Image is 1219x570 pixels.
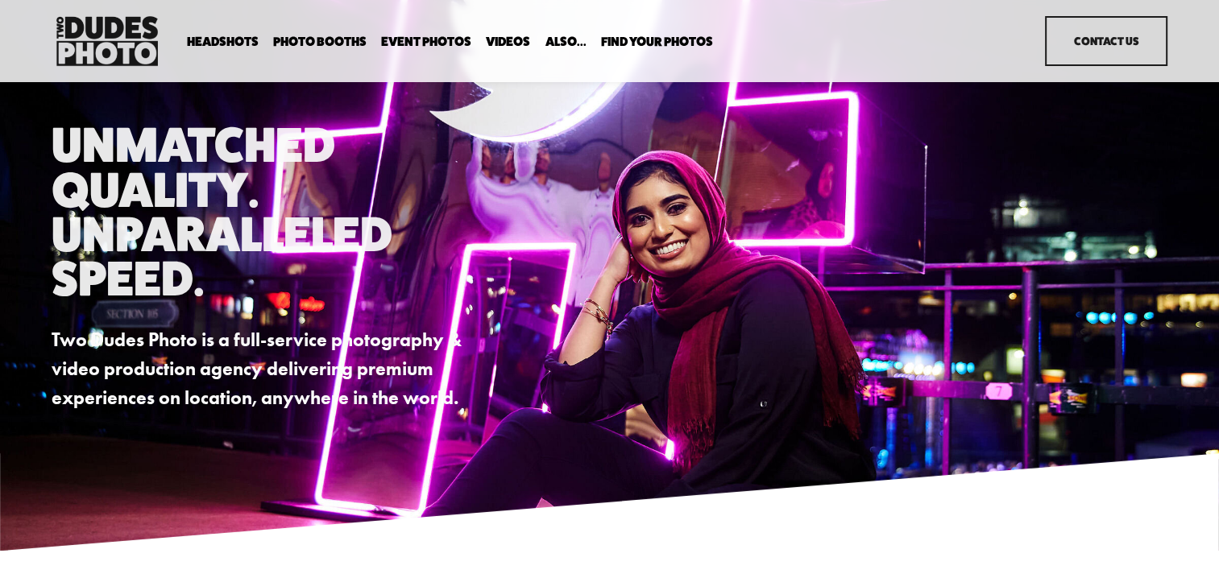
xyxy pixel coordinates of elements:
a: folder dropdown [601,34,713,49]
a: folder dropdown [545,34,587,49]
span: Headshots [187,35,259,48]
img: Two Dudes Photo | Headshots, Portraits &amp; Photo Booths [52,12,163,70]
a: Videos [486,34,530,49]
a: Event Photos [381,34,471,49]
strong: Two Dudes Photo is a full-service photography & video production agency delivering premium experi... [52,328,466,409]
span: Find Your Photos [601,35,713,48]
a: folder dropdown [273,34,367,49]
span: Also... [545,35,587,48]
a: Contact Us [1045,16,1167,66]
a: folder dropdown [187,34,259,49]
span: Photo Booths [273,35,367,48]
h1: Unmatched Quality. Unparalleled Speed. [52,122,465,300]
